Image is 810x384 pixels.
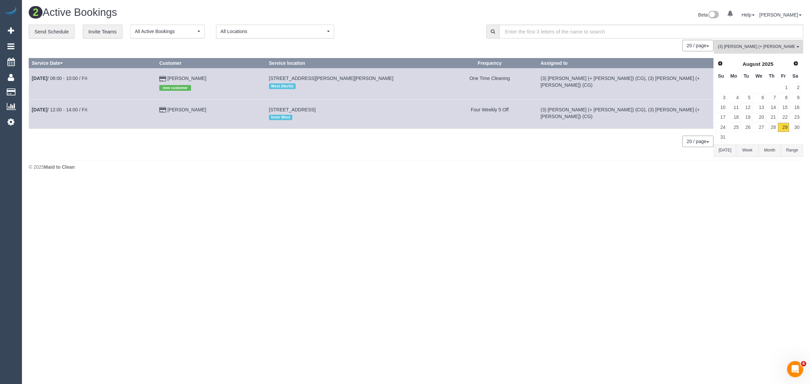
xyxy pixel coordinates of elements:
[157,68,266,99] td: Customer
[778,93,789,102] a: 8
[135,28,196,35] span: All Active Bookings
[781,144,803,157] button: Range
[727,103,740,112] a: 11
[762,61,773,67] span: 2025
[801,361,806,366] span: 6
[159,108,166,112] i: Credit Card Payment
[790,113,801,122] a: 23
[538,99,713,129] td: Assigned to
[778,83,789,92] a: 1
[715,59,725,68] a: Prev
[741,103,752,112] a: 12
[32,76,47,81] b: [DATE]
[718,44,795,50] span: (3) [PERSON_NAME] (+ [PERSON_NAME]) (CG)
[167,76,206,81] a: [PERSON_NAME]
[718,61,723,66] span: Prev
[714,40,803,54] button: (3) [PERSON_NAME] (+ [PERSON_NAME]) (CG)
[130,25,205,38] button: All Active Bookings
[441,99,538,129] td: Frequency
[29,25,75,39] a: Send Schedule
[715,103,727,112] a: 10
[682,136,713,147] button: 20 / page
[759,144,781,157] button: Month
[715,133,727,142] a: 31
[790,123,801,132] a: 30
[159,77,166,81] i: Credit Card Payment
[698,12,719,18] a: Beta
[4,7,18,16] img: Automaid Logo
[216,25,334,38] button: All Locations
[790,93,801,102] a: 9
[790,103,801,112] a: 16
[741,93,752,102] a: 5
[741,113,752,122] a: 19
[220,28,325,35] span: All Locations
[793,61,799,66] span: Next
[32,107,87,112] a: [DATE]/ 12:00 - 14:00 / Fri
[266,68,441,99] td: Service location
[44,164,75,170] strong: Maid to Clean
[791,59,801,68] a: Next
[715,93,727,102] a: 3
[752,93,765,102] a: 6
[792,73,798,79] span: Saturday
[790,83,801,92] a: 2
[29,58,157,68] th: Service Date
[32,76,87,81] a: [DATE]/ 08:00 - 10:00 / Fri
[778,103,789,112] a: 15
[778,123,789,132] a: 29
[157,99,266,129] td: Customer
[538,58,713,68] th: Assigned to
[778,113,789,122] a: 22
[759,12,802,18] a: [PERSON_NAME]
[29,7,411,18] h1: Active Bookings
[29,68,157,99] td: Schedule date
[727,113,740,122] a: 18
[683,40,713,51] nav: Pagination navigation
[269,107,316,112] span: [STREET_ADDRESS]
[741,12,755,18] a: Help
[266,58,441,68] th: Service location
[682,40,713,51] button: 20 / page
[752,123,765,132] a: 27
[742,61,760,67] span: August
[736,144,758,157] button: Week
[29,164,803,170] div: © 2025
[715,123,727,132] a: 24
[718,73,724,79] span: Sunday
[781,73,786,79] span: Friday
[766,113,777,122] a: 21
[741,123,752,132] a: 26
[766,123,777,132] a: 28
[441,68,538,99] td: Frequency
[269,76,394,81] span: [STREET_ADDRESS][PERSON_NAME][PERSON_NAME]
[766,103,777,112] a: 14
[744,73,749,79] span: Tuesday
[714,144,736,157] button: [DATE]
[714,40,803,50] ol: All Teams
[752,103,765,112] a: 13
[538,68,713,99] td: Assigned to
[269,113,439,122] div: Location
[29,6,43,19] span: 2
[266,99,441,129] td: Service location
[83,25,123,39] a: Invite Teams
[766,93,777,102] a: 7
[730,73,737,79] span: Monday
[269,115,292,120] span: Inner West
[727,93,740,102] a: 4
[167,107,206,112] a: [PERSON_NAME]
[708,11,719,20] img: New interface
[727,123,740,132] a: 25
[499,25,803,38] input: Enter the first 3 letters of the name to search
[787,361,803,377] iframe: Intercom live chat
[769,73,775,79] span: Thursday
[157,58,266,68] th: Customer
[269,82,439,90] div: Location
[269,83,296,89] span: West (North)
[715,113,727,122] a: 17
[32,107,47,112] b: [DATE]
[752,113,765,122] a: 20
